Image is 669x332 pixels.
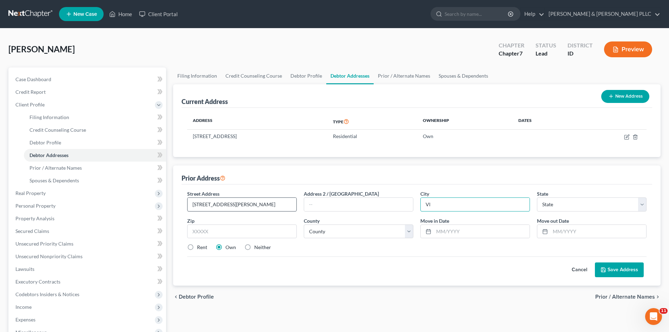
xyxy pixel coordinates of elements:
span: Prior / Alternate Names [29,165,82,171]
a: Debtor Profile [24,136,166,149]
div: Prior Address [182,174,225,182]
span: 11 [660,308,668,314]
a: Property Analysis [10,212,166,225]
input: Search by name... [445,7,509,20]
button: Preview [604,41,652,57]
span: Unsecured Nonpriority Claims [15,253,83,259]
span: Unsecured Priority Claims [15,241,73,247]
a: Prior / Alternate Names [24,162,166,174]
div: Current Address [182,97,228,106]
label: Own [225,244,236,251]
span: Codebtors Insiders & Notices [15,291,79,297]
span: 7 [519,50,523,57]
button: New Address [601,90,649,103]
input: XXXXX [187,224,297,239]
a: Filing Information [173,67,221,84]
span: Case Dashboard [15,76,51,82]
span: Move in Date [420,218,449,224]
span: Executory Contracts [15,279,60,285]
a: Case Dashboard [10,73,166,86]
a: Unsecured Priority Claims [10,237,166,250]
td: Residential [327,130,417,143]
label: Rent [197,244,207,251]
span: [PERSON_NAME] [8,44,75,54]
a: Help [521,8,544,20]
input: MM/YYYY [550,225,646,238]
div: Status [536,41,556,50]
a: [PERSON_NAME] & [PERSON_NAME] PLLC [545,8,660,20]
a: Client Portal [136,8,181,20]
a: Filing Information [24,111,166,124]
a: Lawsuits [10,263,166,275]
a: Home [106,8,136,20]
a: Debtor Addresses [24,149,166,162]
div: Chapter [499,50,524,58]
th: Ownership [417,113,513,130]
span: Prior / Alternate Names [595,294,655,300]
span: Debtor Profile [29,139,61,145]
span: Lawsuits [15,266,34,272]
i: chevron_left [173,294,179,300]
span: Client Profile [15,102,45,108]
a: Spouses & Dependents [434,67,492,84]
span: Credit Counseling Course [29,127,86,133]
span: Secured Claims [15,228,49,234]
button: Save Address [595,262,644,277]
span: Spouses & Dependents [29,177,79,183]
th: Type [327,113,417,130]
th: Address [187,113,327,130]
input: Enter street address [188,198,296,211]
a: Debtor Profile [286,67,326,84]
div: District [568,41,593,50]
span: City [420,191,429,197]
span: State [537,191,548,197]
label: Address 2 / [GEOGRAPHIC_DATA] [304,190,379,197]
button: Prior / Alternate Names chevron_right [595,294,661,300]
td: Own [417,130,513,143]
td: [STREET_ADDRESS] [187,130,327,143]
span: Filing Information [29,114,69,120]
button: Cancel [564,263,595,277]
a: Credit Report [10,86,166,98]
input: Enter city... [421,198,530,211]
span: County [304,218,320,224]
button: chevron_left Debtor Profile [173,294,214,300]
div: ID [568,50,593,58]
a: Spouses & Dependents [24,174,166,187]
th: Dates [513,113,575,130]
div: Lead [536,50,556,58]
iframe: Intercom live chat [645,308,662,325]
input: -- [304,198,413,211]
span: Real Property [15,190,46,196]
a: Secured Claims [10,225,166,237]
a: Executory Contracts [10,275,166,288]
span: New Case [73,12,97,17]
input: MM/YYYY [434,225,530,238]
span: Credit Report [15,89,46,95]
span: Debtor Addresses [29,152,68,158]
a: Prior / Alternate Names [374,67,434,84]
span: Personal Property [15,203,55,209]
span: Income [15,304,32,310]
label: Neither [254,244,271,251]
span: Street Address [187,191,219,197]
i: chevron_right [655,294,661,300]
a: Debtor Addresses [326,67,374,84]
div: Chapter [499,41,524,50]
span: Zip [187,218,195,224]
a: Credit Counseling Course [24,124,166,136]
span: Expenses [15,317,35,323]
span: Debtor Profile [179,294,214,300]
a: Credit Counseling Course [221,67,286,84]
span: Property Analysis [15,215,54,221]
span: Move out Date [537,218,569,224]
a: Unsecured Nonpriority Claims [10,250,166,263]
